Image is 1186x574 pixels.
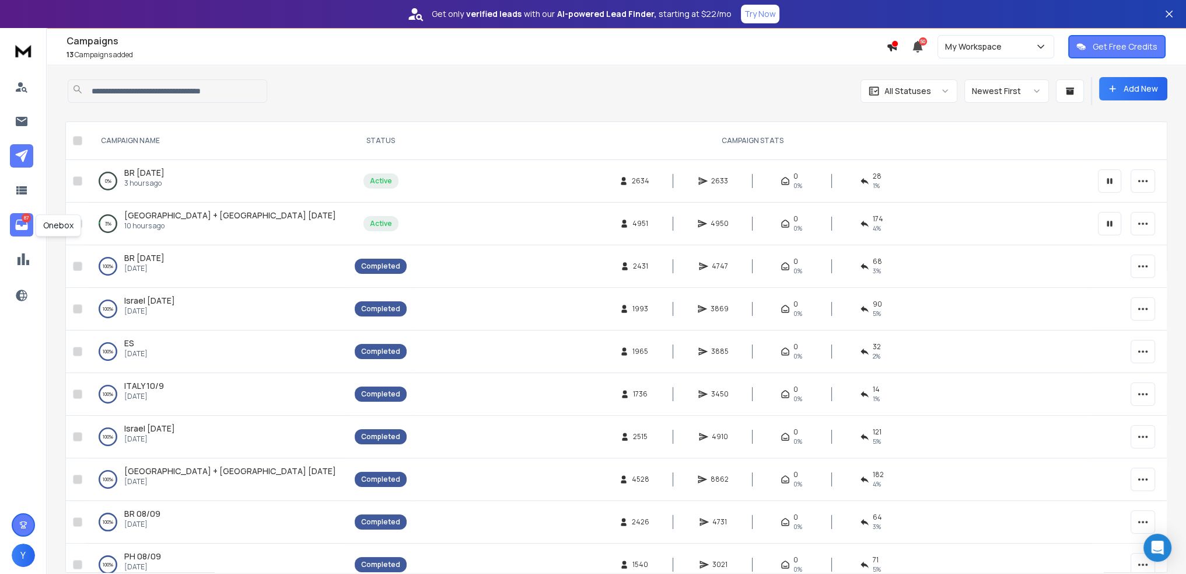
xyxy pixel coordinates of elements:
td: 3%[GEOGRAPHIC_DATA] + [GEOGRAPHIC_DATA] [DATE]10 hours ago [87,203,348,245]
span: 1540 [632,560,648,569]
a: ES [124,338,134,349]
span: 0% [793,437,802,446]
button: Try Now [741,5,779,23]
span: [GEOGRAPHIC_DATA] + [GEOGRAPHIC_DATA] [DATE] [124,465,336,476]
span: 0 [793,342,798,352]
span: BR [DATE] [124,167,165,178]
div: Completed [361,347,400,356]
span: 1736 [633,389,648,399]
a: [GEOGRAPHIC_DATA] + [GEOGRAPHIC_DATA] [DATE] [124,465,336,477]
p: 87 [22,213,31,222]
span: 4951 [632,219,648,228]
span: 0% [793,224,802,233]
span: 0 [793,300,798,309]
span: 0 [793,427,798,437]
span: 3885 [711,347,729,356]
p: 3 hours ago [124,179,165,188]
p: Get only with our starting at $22/mo [432,8,732,20]
span: 71 [873,555,879,565]
span: 68 [873,257,882,266]
span: 4910 [712,432,728,441]
span: 5 % [873,437,881,446]
a: Israel [DATE] [124,423,175,434]
span: 0% [793,565,802,574]
p: All Statuses [884,85,931,97]
p: 10 hours ago [124,221,336,231]
span: ES [124,338,134,349]
span: 0% [793,266,802,276]
span: 0 [793,385,798,394]
span: 28 [873,172,881,181]
span: 4747 [712,262,728,271]
p: Campaigns added [67,50,886,60]
div: Completed [361,475,400,484]
span: 4528 [632,475,649,484]
a: BR [DATE] [124,167,165,179]
td: 100%ES[DATE] [87,331,348,373]
p: 0 % [105,175,111,187]
div: Completed [361,432,400,441]
span: PH 08/09 [124,551,161,562]
span: 0% [793,309,802,318]
p: [DATE] [124,307,175,316]
td: 100%ITALY 10/9[DATE] [87,373,348,416]
span: 3021 [712,560,727,569]
p: 100 % [103,346,113,357]
p: [DATE] [124,349,148,359]
p: Try Now [744,8,776,20]
strong: verified leads [466,8,522,20]
button: Newest First [964,79,1049,103]
span: 121 [873,427,881,437]
p: [DATE] [124,477,336,486]
a: [GEOGRAPHIC_DATA] + [GEOGRAPHIC_DATA] [DATE] [124,210,336,221]
button: Y [12,544,35,567]
span: BR [DATE] [124,252,165,263]
span: 64 [873,513,882,522]
p: 3 % [105,218,111,229]
span: 0% [793,522,802,531]
p: 100 % [103,431,113,443]
span: BR 08/09 [124,508,160,519]
span: 5 % [873,565,881,574]
span: 4 % [873,224,881,233]
h1: Campaigns [67,34,886,48]
p: 100 % [103,388,113,400]
span: 2633 [711,176,728,186]
p: 100 % [103,303,113,315]
div: Open Intercom Messenger [1143,534,1171,562]
strong: AI-powered Lead Finder, [557,8,656,20]
span: 90 [873,300,882,309]
span: 0% [793,479,802,489]
span: 50 [919,37,927,46]
span: 3450 [711,389,729,399]
span: 2426 [632,517,649,527]
div: Completed [361,517,400,527]
span: 3 % [873,522,881,531]
span: 5 % [873,309,881,318]
div: Completed [361,389,400,399]
a: 87 [10,213,33,236]
p: [DATE] [124,562,161,572]
span: 1965 [632,347,648,356]
span: ITALY 10/9 [124,380,164,391]
span: Israel [DATE] [124,295,175,306]
div: Onebox [36,214,81,236]
span: 1993 [632,304,648,314]
td: 100%BR 08/09[DATE] [87,501,348,544]
p: Get Free Credits [1093,41,1157,53]
p: 100 % [103,474,113,485]
p: 100 % [103,516,113,528]
span: 3869 [711,304,729,314]
span: 0 [793,172,798,181]
span: 2431 [633,262,648,271]
p: My Workspace [945,41,1006,53]
span: 2515 [633,432,648,441]
div: Completed [361,262,400,271]
td: 0%BR [DATE]3 hours ago [87,160,348,203]
span: 14 [873,385,880,394]
span: 0 [793,257,798,266]
span: 0% [793,352,802,361]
